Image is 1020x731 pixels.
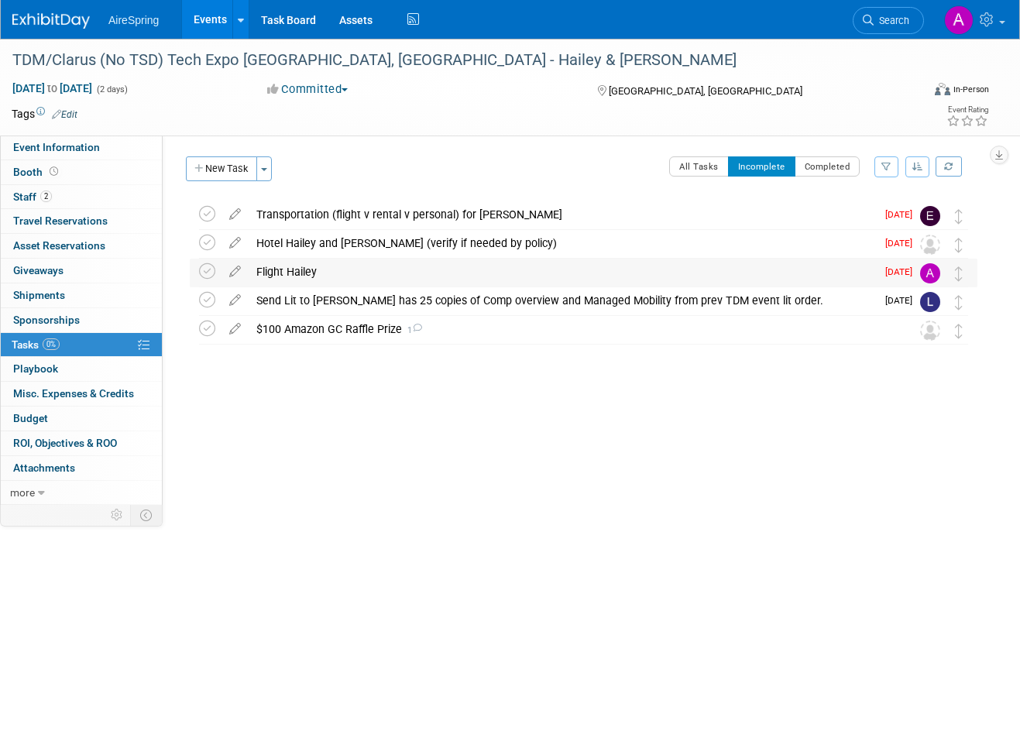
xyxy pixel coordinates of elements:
[13,462,75,474] span: Attachments
[609,85,802,97] span: [GEOGRAPHIC_DATA], [GEOGRAPHIC_DATA]
[955,238,963,252] i: Move task
[43,338,60,350] span: 0%
[13,314,80,326] span: Sponsorships
[222,322,249,336] a: edit
[920,235,940,255] img: Unassigned
[885,266,920,277] span: [DATE]
[728,156,795,177] button: Incomplete
[1,234,162,258] a: Asset Reservations
[944,5,974,35] img: Aila Ortiaga
[402,325,422,335] span: 1
[874,15,909,26] span: Search
[920,263,940,283] img: Aila Ortiaga
[1,481,162,505] a: more
[669,156,729,177] button: All Tasks
[186,156,257,181] button: New Task
[953,84,989,95] div: In-Person
[45,82,60,94] span: to
[885,295,920,306] span: [DATE]
[1,308,162,332] a: Sponsorships
[12,13,90,29] img: ExhibitDay
[222,236,249,250] a: edit
[955,295,963,310] i: Move task
[885,209,920,220] span: [DATE]
[108,14,159,26] span: AireSpring
[853,7,924,34] a: Search
[13,437,117,449] span: ROI, Objectives & ROO
[13,190,52,203] span: Staff
[1,283,162,307] a: Shipments
[1,185,162,209] a: Staff2
[1,259,162,283] a: Giveaways
[46,166,61,177] span: Booth not reserved yet
[1,357,162,381] a: Playbook
[249,201,876,228] div: Transportation (flight v rental v personal) for [PERSON_NAME]
[1,456,162,480] a: Attachments
[936,156,962,177] a: Refresh
[249,287,876,314] div: Send Lit to [PERSON_NAME] has 25 copies of Comp overview and Managed Mobility from prev TDM event...
[955,324,963,338] i: Move task
[1,407,162,431] a: Budget
[10,486,35,499] span: more
[13,239,105,252] span: Asset Reservations
[920,321,940,341] img: Unassigned
[13,264,64,276] span: Giveaways
[13,141,100,153] span: Event Information
[13,214,108,227] span: Travel Reservations
[7,46,905,74] div: TDM/Clarus (No TSD) Tech Expo [GEOGRAPHIC_DATA], [GEOGRAPHIC_DATA] - Hailey & [PERSON_NAME]
[262,81,354,98] button: Committed
[13,166,61,178] span: Booth
[249,259,876,285] div: Flight Hailey
[13,289,65,301] span: Shipments
[222,208,249,221] a: edit
[249,230,876,256] div: Hotel Hailey and [PERSON_NAME] (verify if needed by policy)
[955,209,963,224] i: Move task
[131,505,163,525] td: Toggle Event Tabs
[95,84,128,94] span: (2 days)
[1,136,162,160] a: Event Information
[920,206,940,226] img: erica arjona
[1,382,162,406] a: Misc. Expenses & Credits
[1,209,162,233] a: Travel Reservations
[12,338,60,351] span: Tasks
[52,109,77,120] a: Edit
[13,387,134,400] span: Misc. Expenses & Credits
[846,81,989,104] div: Event Format
[1,333,162,357] a: Tasks0%
[249,316,889,342] div: $100 Amazon GC Raffle Prize
[920,292,940,312] img: Lisa Chow
[13,362,58,375] span: Playbook
[935,83,950,95] img: Format-Inperson.png
[12,81,93,95] span: [DATE] [DATE]
[12,106,77,122] td: Tags
[222,265,249,279] a: edit
[1,431,162,455] a: ROI, Objectives & ROO
[40,190,52,202] span: 2
[885,238,920,249] span: [DATE]
[13,412,48,424] span: Budget
[946,106,988,114] div: Event Rating
[795,156,860,177] button: Completed
[1,160,162,184] a: Booth
[222,293,249,307] a: edit
[104,505,131,525] td: Personalize Event Tab Strip
[955,266,963,281] i: Move task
